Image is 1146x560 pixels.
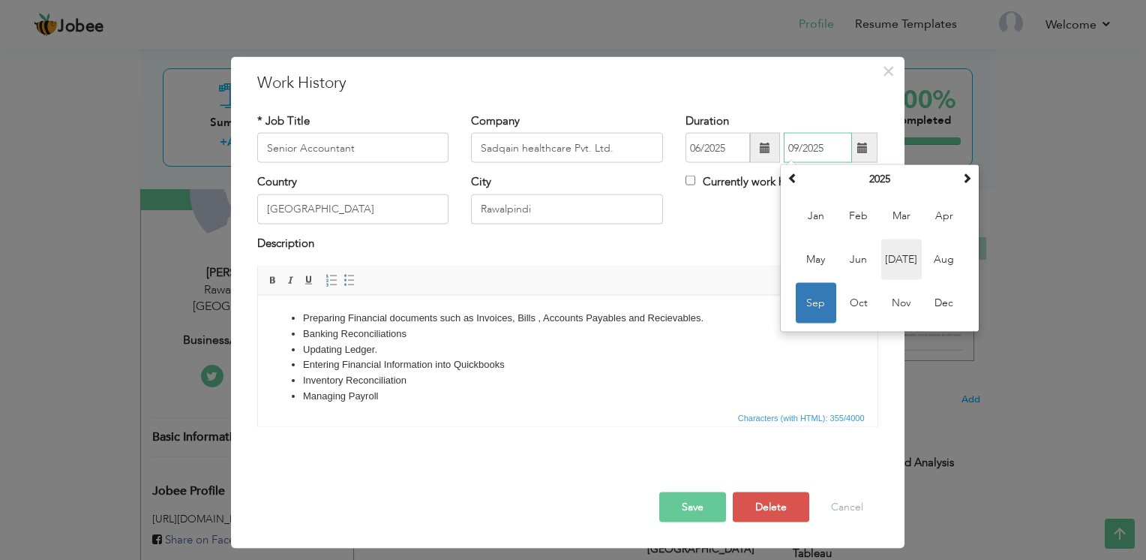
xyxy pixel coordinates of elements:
[265,272,281,289] a: Bold
[881,239,922,280] span: [DATE]
[257,113,310,129] label: * Job Title
[735,411,868,425] span: Characters (with HTML): 355/4000
[45,62,574,77] li: Entering Financial Information into Quickbooks
[257,235,314,251] label: Description
[838,196,879,236] span: Feb
[838,239,879,280] span: Jun
[685,176,695,185] input: Currently work here
[45,93,574,109] li: Managing Payroll
[45,47,574,62] li: Updating Ledger.
[784,133,852,163] input: Present
[471,113,520,129] label: Company
[685,133,750,163] input: From
[796,239,836,280] span: May
[802,168,958,191] th: Select Year
[787,173,798,183] span: Previous Year
[733,492,809,522] button: Delete
[45,15,574,31] li: Preparing Financial documents such as Invoices, Bills , Accounts Payables and Recievables.
[924,239,964,280] span: Aug
[301,272,317,289] a: Underline
[659,492,726,522] button: Save
[838,283,879,324] span: Oct
[15,15,604,149] body: ​​​​
[257,174,297,190] label: Country
[796,283,836,324] span: Sep
[882,58,895,85] span: ×
[258,296,877,408] iframe: Rich Text Editor, workEditor
[471,174,491,190] label: City
[816,492,878,522] button: Cancel
[283,272,299,289] a: Italic
[45,31,574,47] li: Banking Reconciliations
[45,77,574,93] li: Inventory Reconciliation
[257,72,878,95] h3: Work History
[877,59,901,83] button: Close
[881,283,922,324] span: Nov
[961,173,972,183] span: Next Year
[735,411,869,425] div: Statistics
[685,174,800,190] label: Currently work here
[924,196,964,236] span: Apr
[881,196,922,236] span: Mar
[341,272,358,289] a: Insert/Remove Bulleted List
[796,196,836,236] span: Jan
[323,272,340,289] a: Insert/Remove Numbered List
[685,113,729,129] label: Duration
[45,109,574,125] li: Filing important documentation and maintain records.
[924,283,964,324] span: Dec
